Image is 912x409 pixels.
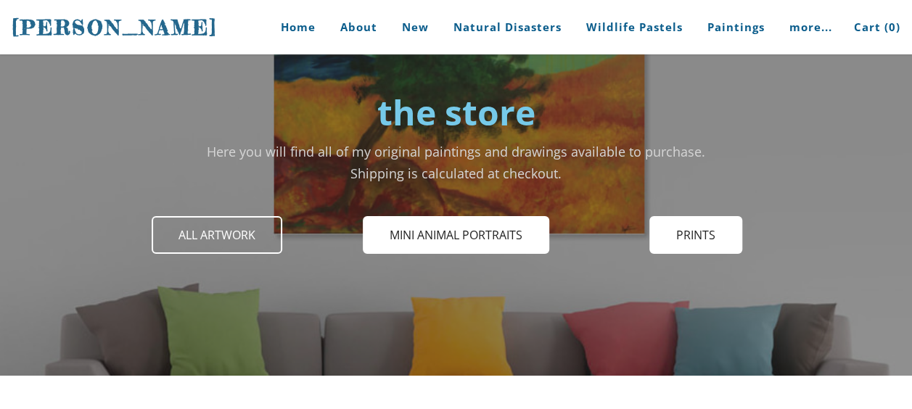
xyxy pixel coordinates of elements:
span: Prints [651,218,741,252]
a: Prints [649,216,742,254]
span: [PERSON_NAME] [12,15,218,40]
a: Mini Animal Portraits [363,216,549,254]
span: All Artwork [153,218,281,252]
strong: the store [377,88,535,136]
span: Mini Animal Portraits [364,218,548,252]
a: All Artwork [152,216,282,254]
span: 0 [889,20,896,34]
font: Here you will find all of my original paintings and drawings available to purchase. ​Shipping is ... [207,143,705,182]
a: [PERSON_NAME] [12,14,218,41]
